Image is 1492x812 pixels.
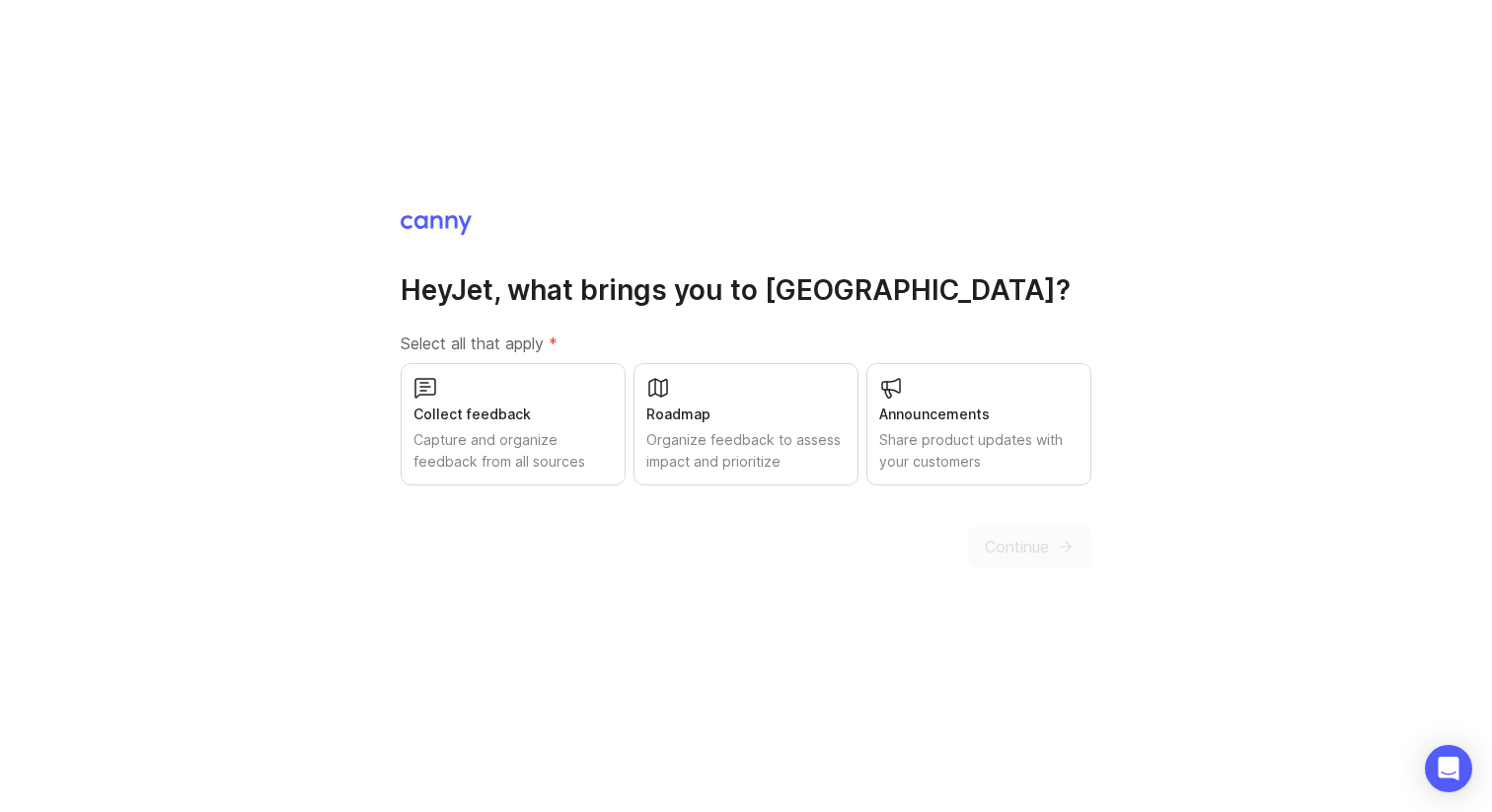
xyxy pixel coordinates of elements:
[401,332,1091,355] label: Select all that apply
[879,404,1079,425] div: Announcements
[634,363,858,485] button: RoadmapOrganize feedback to assess impact and prioritize
[646,429,846,473] div: Organize feedback to assess impact and prioritize
[1425,745,1472,792] div: Open Intercom Messenger
[646,404,846,425] div: Roadmap
[879,429,1079,473] div: Share product updates with your customers
[401,272,1091,308] h1: Hey Jet , what brings you to [GEOGRAPHIC_DATA]?
[401,363,626,485] button: Collect feedbackCapture and organize feedback from all sources
[413,429,613,473] div: Capture and organize feedback from all sources
[413,404,613,425] div: Collect feedback
[401,215,472,235] img: Canny Home
[866,363,1091,485] button: AnnouncementsShare product updates with your customers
